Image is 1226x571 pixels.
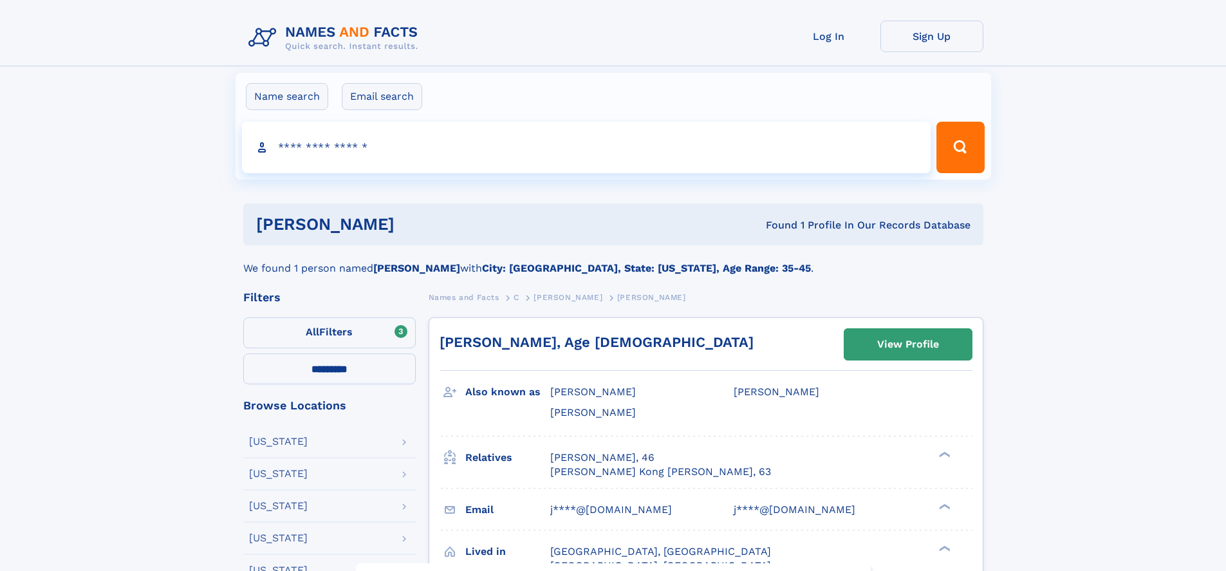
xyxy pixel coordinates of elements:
a: Names and Facts [429,289,499,305]
div: We found 1 person named with . [243,245,983,276]
div: View Profile [877,330,939,359]
div: [US_STATE] [249,501,308,511]
div: [US_STATE] [249,533,308,543]
a: Sign Up [880,21,983,52]
h3: Lived in [465,541,550,563]
div: [US_STATE] [249,436,308,447]
b: City: [GEOGRAPHIC_DATA], State: [US_STATE], Age Range: 35-45 [482,262,811,274]
a: C [514,289,519,305]
span: [GEOGRAPHIC_DATA], [GEOGRAPHIC_DATA] [550,545,771,557]
h3: Email [465,499,550,521]
div: ❯ [936,502,951,510]
a: [PERSON_NAME], Age [DEMOGRAPHIC_DATA] [440,334,754,350]
a: View Profile [844,329,972,360]
a: [PERSON_NAME], 46 [550,451,655,465]
div: ❯ [936,544,951,552]
label: Name search [246,83,328,110]
span: C [514,293,519,302]
div: Filters [243,292,416,303]
b: [PERSON_NAME] [373,262,460,274]
span: [PERSON_NAME] [534,293,602,302]
span: [PERSON_NAME] [734,386,819,398]
h3: Also known as [465,381,550,403]
a: Log In [777,21,880,52]
img: Logo Names and Facts [243,21,429,55]
h3: Relatives [465,447,550,469]
span: [PERSON_NAME] [550,386,636,398]
div: ❯ [936,450,951,458]
span: [PERSON_NAME] [550,406,636,418]
a: [PERSON_NAME] [534,289,602,305]
label: Email search [342,83,422,110]
label: Filters [243,317,416,348]
input: search input [242,122,931,173]
div: [US_STATE] [249,469,308,479]
div: Browse Locations [243,400,416,411]
div: Found 1 Profile In Our Records Database [580,218,971,232]
button: Search Button [936,122,984,173]
span: [PERSON_NAME] [617,293,686,302]
span: All [306,326,319,338]
a: [PERSON_NAME] Kong [PERSON_NAME], 63 [550,465,771,479]
h1: [PERSON_NAME] [256,216,580,232]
